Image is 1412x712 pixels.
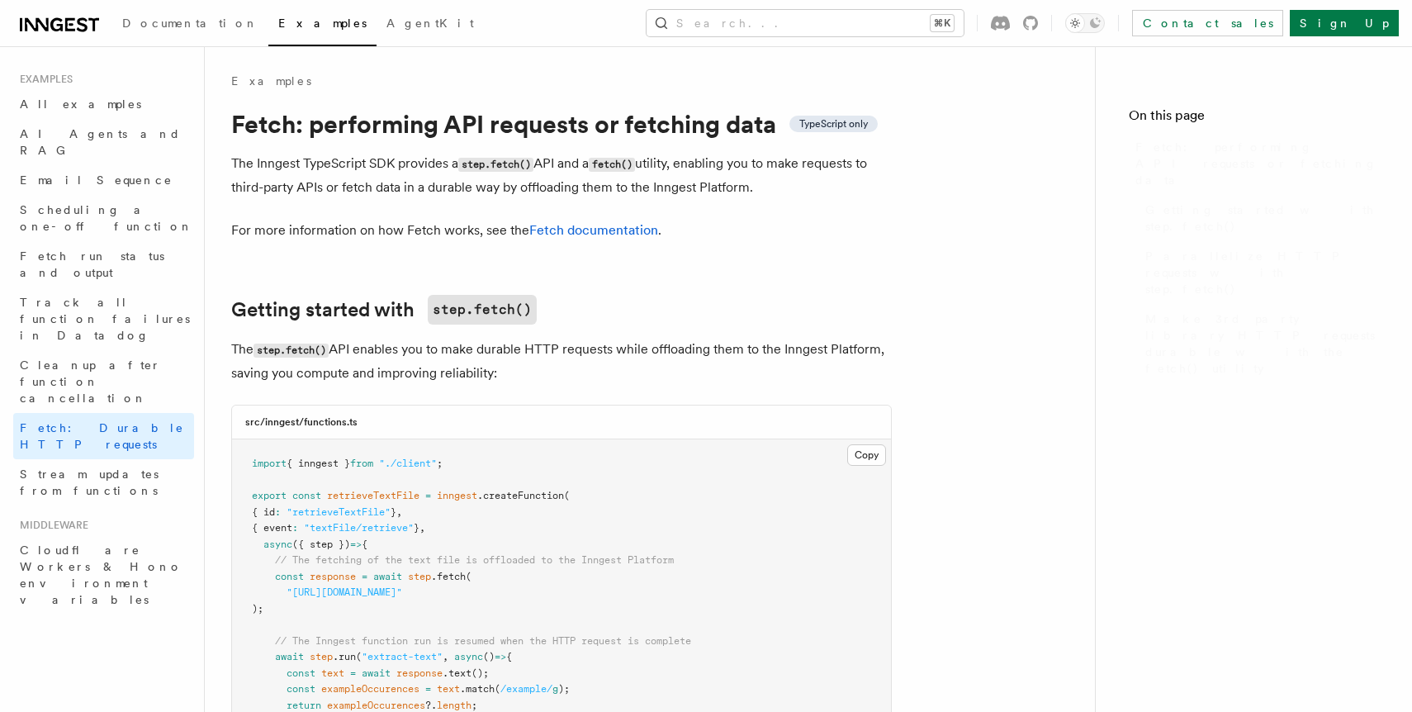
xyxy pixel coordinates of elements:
[552,683,558,695] span: g
[287,683,315,695] span: const
[278,17,367,30] span: Examples
[333,651,356,662] span: .run
[231,295,537,325] a: Getting started withstep.fetch()
[483,651,495,662] span: ()
[112,5,268,45] a: Documentation
[437,700,471,711] span: length
[287,458,350,469] span: { inngest }
[454,651,483,662] span: async
[13,165,194,195] a: Email Sequence
[231,338,892,385] p: The API enables you to make durable HTTP requests while offloading them to the Inngest Platform, ...
[1290,10,1399,36] a: Sign Up
[275,554,674,566] span: // The fetching of the text file is offloaded to the Inngest Platform
[20,97,141,111] span: All examples
[327,700,425,711] span: exampleOccurences
[396,506,402,518] span: ,
[564,490,570,501] span: (
[275,635,691,647] span: // The Inngest function run is resumed when the HTTP request is complete
[443,667,471,679] span: .text
[350,539,362,550] span: =>
[558,683,570,695] span: );
[20,468,159,497] span: Stream updates from functions
[458,158,533,172] code: step.fetch()
[799,117,868,131] span: TypeScript only
[20,296,190,342] span: Track all function failures in Datadog
[275,506,281,518] span: :
[327,490,419,501] span: retrieveTextFile
[1129,132,1379,195] a: Fetch: performing API requests or fetching data
[425,490,431,501] span: =
[362,667,391,679] span: await
[419,522,425,534] span: ,
[647,10,964,36] button: Search...⌘K
[495,651,506,662] span: =>
[373,571,402,582] span: await
[20,249,164,279] span: Fetch run status and output
[275,571,304,582] span: const
[13,287,194,350] a: Track all function failures in Datadog
[408,571,431,582] span: step
[500,683,552,695] span: /example/
[231,152,892,199] p: The Inngest TypeScript SDK provides a API and a utility, enabling you to make requests to third-p...
[321,667,344,679] span: text
[13,413,194,459] a: Fetch: Durable HTTP requests
[20,127,181,157] span: AI Agents and RAG
[931,15,954,31] kbd: ⌘K
[431,571,466,582] span: .fetch
[425,683,431,695] span: =
[1129,106,1379,132] h4: On this page
[437,458,443,469] span: ;
[13,195,194,241] a: Scheduling a one-off function
[20,543,182,606] span: Cloudflare Workers & Hono environment variables
[350,667,356,679] span: =
[437,683,460,695] span: text
[1145,248,1379,297] span: Parallelize HTTP requests with step.fetch()
[425,700,437,711] span: ?.
[13,89,194,119] a: All examples
[529,222,658,238] a: Fetch documentation
[847,444,886,466] button: Copy
[379,458,437,469] span: "./client"
[471,667,489,679] span: ();
[275,651,304,662] span: await
[1145,311,1379,377] span: Make 3rd party library HTTP requests durable with the fetch() utility
[13,73,73,86] span: Examples
[362,651,443,662] span: "extract-text"
[292,539,350,550] span: ({ step })
[268,5,377,46] a: Examples
[477,490,564,501] span: .createFunction
[304,522,414,534] span: "textFile/retrieve"
[396,667,443,679] span: response
[252,522,292,534] span: { event
[1139,241,1379,304] a: Parallelize HTTP requests with step.fetch()
[13,519,88,532] span: Middleware
[252,458,287,469] span: import
[495,683,500,695] span: (
[292,490,321,501] span: const
[321,683,419,695] span: exampleOccurences
[253,344,329,358] code: step.fetch()
[292,522,298,534] span: :
[377,5,484,45] a: AgentKit
[506,651,512,662] span: {
[310,571,356,582] span: response
[1139,195,1379,241] a: Getting started with step.fetch()
[245,415,358,429] h3: src/inngest/functions.ts
[287,506,391,518] span: "retrieveTextFile"
[20,358,161,405] span: Cleanup after function cancellation
[1135,139,1379,188] span: Fetch: performing API requests or fetching data
[428,295,537,325] code: step.fetch()
[122,17,258,30] span: Documentation
[362,571,367,582] span: =
[1145,202,1379,235] span: Getting started with step.fetch()
[1139,304,1379,383] a: Make 3rd party library HTTP requests durable with the fetch() utility
[287,700,321,711] span: return
[460,683,495,695] span: .match
[13,535,194,615] a: Cloudflare Workers & Hono environment variables
[443,651,448,662] span: ,
[20,203,193,233] span: Scheduling a one-off function
[310,651,333,662] span: step
[589,158,635,172] code: fetch()
[466,571,471,582] span: (
[386,17,474,30] span: AgentKit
